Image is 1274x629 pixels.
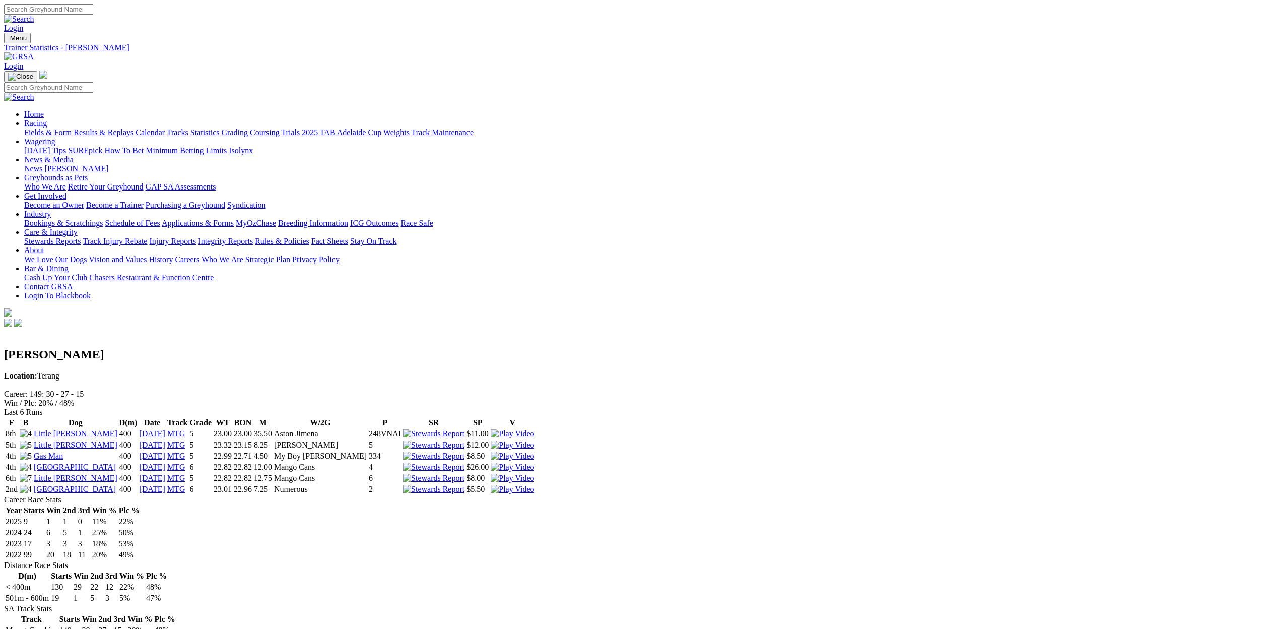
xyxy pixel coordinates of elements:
text: 20% / 48% [38,399,74,407]
td: 2025 [5,517,22,527]
a: [DATE] [139,429,165,438]
a: MTG [167,474,185,482]
td: Numerous [274,484,367,494]
a: [DATE] [139,441,165,449]
a: [GEOGRAPHIC_DATA] [34,485,116,493]
img: Stewards Report [403,441,464,450]
th: V [490,418,534,428]
td: 2022 [5,550,22,560]
text: 149: 30 - 27 - 15 [30,390,84,398]
td: 6 [46,528,61,538]
td: 130 [50,582,72,592]
th: Dog [33,418,118,428]
img: 5 [20,441,32,450]
a: View replay [491,474,534,482]
td: $5.50 [466,484,489,494]
th: 3rd [105,571,118,581]
img: Play Video [491,429,534,438]
td: $8.50 [466,451,489,461]
a: MTG [167,441,185,449]
td: 23.01 [213,484,232,494]
td: 400 [119,484,138,494]
span: Win / Plc: [4,399,36,407]
td: 2023 [5,539,22,549]
a: Become an Owner [24,201,84,209]
td: 5 [62,528,77,538]
a: Trainer Statistics - [PERSON_NAME] [4,43,1270,52]
th: Win [82,614,97,624]
td: 400 [119,440,138,450]
td: 22.82 [233,462,252,472]
a: History [149,255,173,264]
td: 20% [92,550,117,560]
img: GRSA [4,52,34,61]
td: 1 [62,517,77,527]
td: 49% [118,550,140,560]
td: 12.00 [253,462,273,472]
a: News [24,164,42,173]
div: Care & Integrity [24,237,1270,246]
td: 25% [92,528,117,538]
td: 5 [189,473,212,483]
a: [DATE] Tips [24,146,66,155]
td: 50% [118,528,140,538]
img: facebook.svg [4,319,12,327]
img: Play Video [491,463,534,472]
a: Strategic Plan [245,255,290,264]
a: Login [4,24,23,32]
th: Date [139,418,166,428]
td: 248VNAI [368,429,401,439]
a: Injury Reports [149,237,196,245]
a: Become a Trainer [86,201,144,209]
a: Fact Sheets [311,237,348,245]
td: 1 [46,517,61,527]
th: Win % [119,571,145,581]
td: 22.96 [233,484,252,494]
th: 3rd [113,614,126,624]
img: twitter.svg [14,319,22,327]
a: Coursing [250,128,280,137]
td: 5 [189,451,212,461]
td: 7.25 [253,484,273,494]
td: 5 [189,429,212,439]
td: 4th [5,451,18,461]
div: SA Track Stats [4,604,1270,613]
td: 35.50 [253,429,273,439]
a: Login [4,61,23,70]
a: Bookings & Scratchings [24,219,103,227]
a: Weights [383,128,410,137]
a: Tracks [167,128,188,137]
td: $11.00 [466,429,489,439]
td: 12 [105,582,118,592]
td: 2 [368,484,401,494]
td: Mango Cans [274,462,367,472]
a: MTG [167,463,185,471]
a: [DATE] [139,474,165,482]
td: 5 [90,593,104,603]
a: MTG [167,429,185,438]
div: Wagering [24,146,1270,155]
a: Race Safe [400,219,433,227]
td: 4.50 [253,451,273,461]
div: Distance Race Stats [4,561,1270,570]
td: 99 [23,550,45,560]
a: Care & Integrity [24,228,78,236]
td: 4 [368,462,401,472]
td: 400 [119,473,138,483]
th: Plc % [118,506,140,516]
img: 4 [20,485,32,494]
a: Track Maintenance [412,128,474,137]
a: Track Injury Rebate [83,237,147,245]
td: Aston Jimena [274,429,367,439]
a: [DATE] [139,452,165,460]
a: Little [PERSON_NAME] [34,441,117,449]
th: 2nd [90,571,104,581]
td: 6 [189,462,212,472]
img: Stewards Report [403,474,464,483]
td: $8.00 [466,473,489,483]
span: Menu [10,34,27,42]
img: Play Video [491,452,534,461]
a: View replay [491,429,534,438]
td: 23.15 [233,440,252,450]
th: SR [403,418,465,428]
